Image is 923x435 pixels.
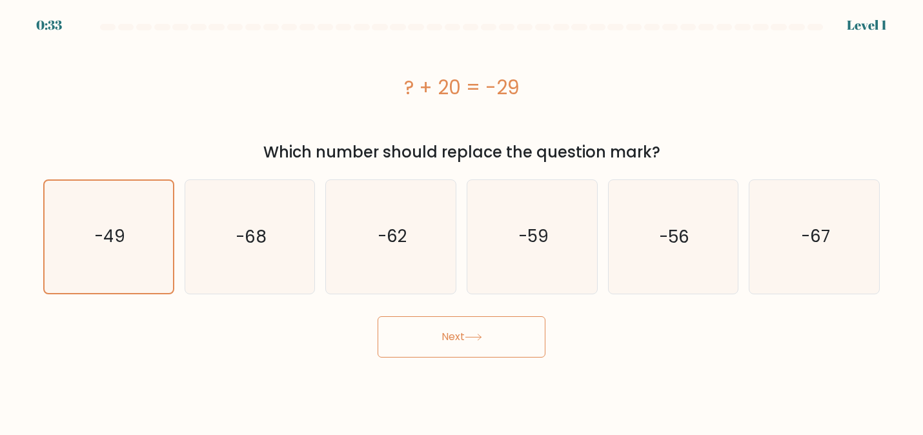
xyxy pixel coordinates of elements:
div: 0:33 [36,15,62,35]
text: -49 [95,225,125,248]
text: -62 [378,225,407,248]
text: -67 [801,225,830,248]
div: Which number should replace the question mark? [51,141,872,164]
button: Next [378,316,545,358]
text: -56 [659,225,689,248]
div: Level 1 [847,15,887,35]
text: -68 [236,225,267,248]
text: -59 [518,225,549,248]
div: ? + 20 = -29 [43,73,880,102]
